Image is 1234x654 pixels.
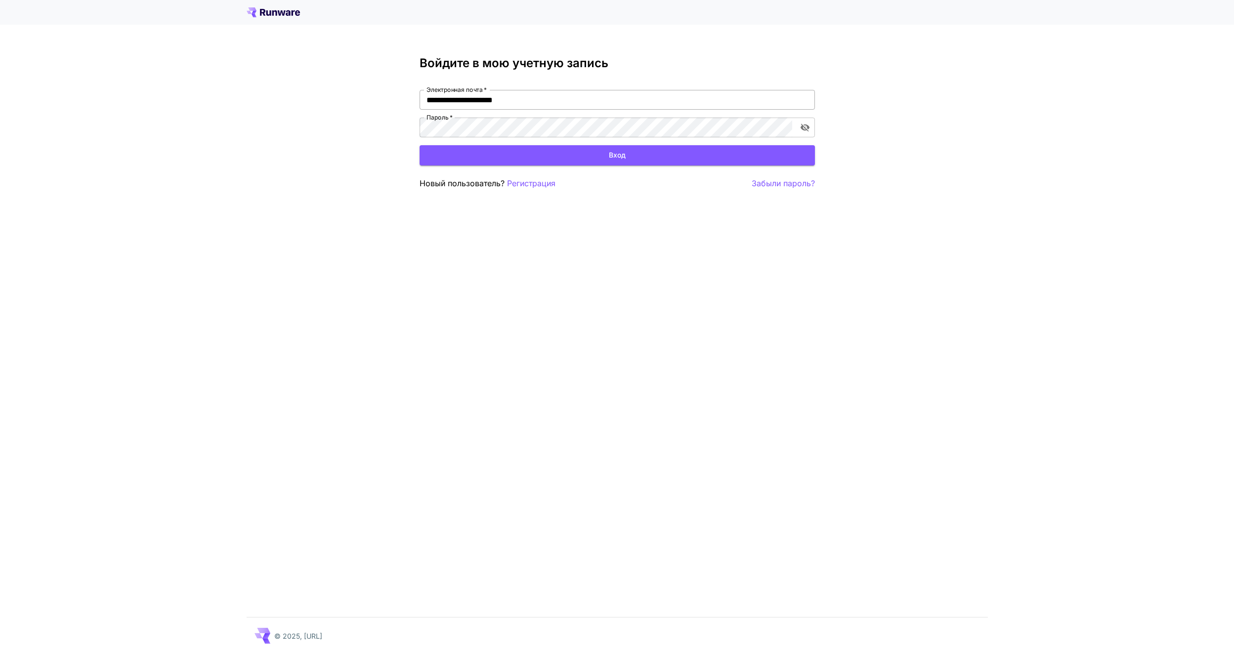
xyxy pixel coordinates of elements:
[507,178,555,188] ya-tr-span: Регистрация
[752,178,815,188] ya-tr-span: Забыли пароль?
[426,86,482,93] ya-tr-span: Электронная почта
[507,177,555,190] button: Регистрация
[420,178,505,188] ya-tr-span: Новый пользователь?
[609,149,626,162] ya-tr-span: Вход
[420,145,815,165] button: Вход
[274,632,322,640] ya-tr-span: © 2025, [URL]
[752,177,815,190] button: Забыли пароль?
[796,119,814,136] button: переключить видимость пароля
[426,114,448,121] ya-tr-span: Пароль
[420,56,608,70] ya-tr-span: Войдите в мою учетную запись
